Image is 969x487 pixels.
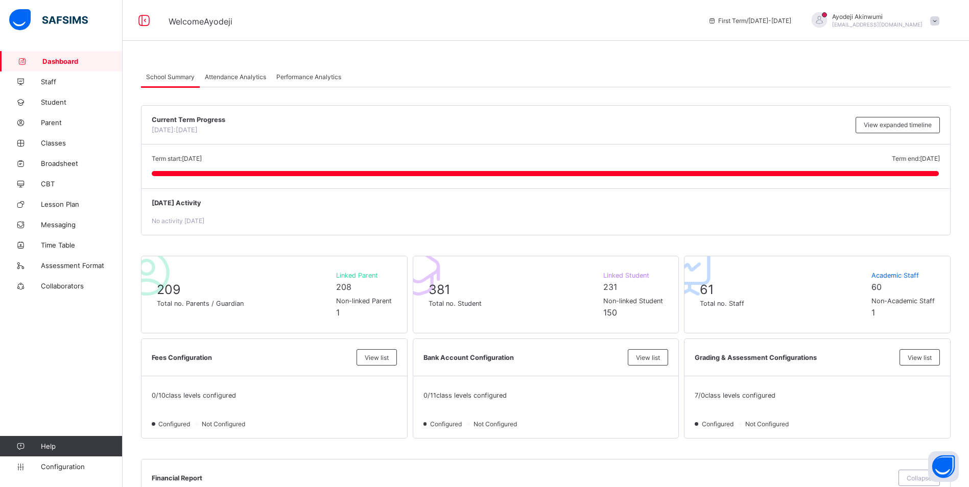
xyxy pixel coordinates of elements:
[365,354,389,361] span: View list
[146,73,195,81] span: School Summary
[892,155,940,162] span: Term end: [DATE]
[832,21,923,28] span: [EMAIL_ADDRESS][DOMAIN_NAME]
[603,282,617,292] span: 231
[41,462,122,471] span: Configuration
[907,474,932,482] span: Collapse
[201,420,248,428] span: Not Configured
[871,307,875,318] span: 1
[429,420,465,428] span: Configured
[801,12,944,29] div: AyodejiAkinwumi
[152,354,351,361] span: Fees Configuration
[157,420,193,428] span: Configured
[700,282,714,297] span: 61
[157,282,181,297] span: 209
[871,297,935,305] span: Non-Academic Staff
[152,155,202,162] span: Term start: [DATE]
[152,217,204,225] span: No activity [DATE]
[864,121,932,129] span: View expanded timeline
[152,474,893,482] span: Financial Report
[700,300,866,307] span: Total no. Staff
[152,116,850,124] span: Current Term Progress
[871,282,882,292] span: 60
[41,139,123,147] span: Classes
[41,241,123,249] span: Time Table
[472,420,520,428] span: Not Configured
[336,307,340,318] span: 1
[336,282,351,292] span: 208
[41,78,123,86] span: Staff
[41,118,123,127] span: Parent
[908,354,932,361] span: View list
[708,17,791,25] span: session/term information
[41,261,123,270] span: Assessment Format
[603,272,663,279] span: Linked Student
[157,300,331,307] span: Total no. Parents / Guardian
[276,73,341,81] span: Performance Analytics
[336,272,392,279] span: Linked Parent
[429,300,599,307] span: Total no. Student
[603,307,617,318] span: 150
[41,442,122,450] span: Help
[41,159,123,167] span: Broadsheet
[41,98,123,106] span: Student
[603,297,663,305] span: Non-linked Student
[41,282,123,290] span: Collaborators
[695,392,775,399] span: 7 / 0 class levels configured
[423,354,623,361] span: Bank Account Configuration
[636,354,660,361] span: View list
[871,272,935,279] span: Academic Staff
[41,200,123,208] span: Lesson Plan
[701,420,737,428] span: Configured
[152,392,236,399] span: 0 / 10 class levels configured
[336,297,392,305] span: Non-linked Parent
[41,180,123,188] span: CBT
[169,16,232,27] span: Welcome Ayodeji
[205,73,266,81] span: Attendance Analytics
[42,57,123,65] span: Dashboard
[41,221,123,229] span: Messaging
[152,199,940,207] span: [DATE] Activity
[832,13,923,20] span: Ayodeji Akinwumi
[695,354,894,361] span: Grading & Assessment Configurations
[744,420,792,428] span: Not Configured
[429,282,451,297] span: 381
[423,392,507,399] span: 0 / 11 class levels configured
[152,126,198,134] span: [DATE]: [DATE]
[9,9,88,31] img: safsims
[928,451,959,482] button: Open asap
